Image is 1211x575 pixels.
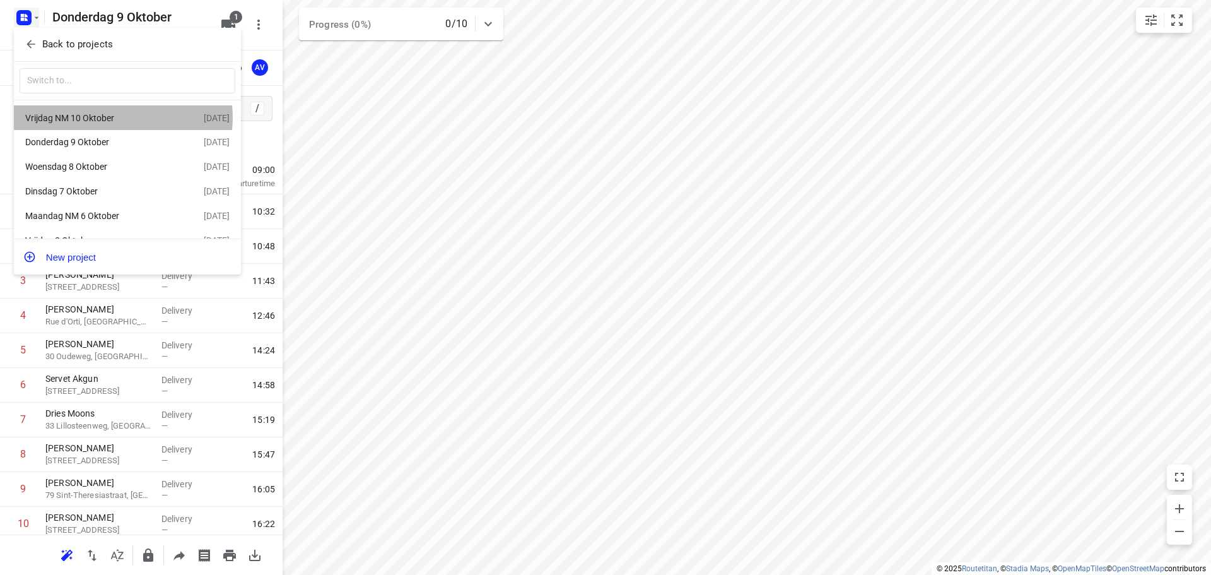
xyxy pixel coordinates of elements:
[20,34,235,55] button: Back to projects
[204,137,230,147] div: [DATE]
[14,155,241,179] div: Woensdag 8 Oktober[DATE]
[14,228,241,253] div: Vrijdag 3 Oktober[DATE]
[25,186,170,196] div: Dinsdag 7 Oktober
[14,179,241,204] div: Dinsdag 7 Oktober[DATE]
[204,211,230,221] div: [DATE]
[42,37,113,52] p: Back to projects
[204,162,230,172] div: [DATE]
[14,244,241,270] button: New project
[25,235,170,246] div: Vrijdag 3 Oktober
[204,113,230,123] div: [DATE]
[14,105,241,130] div: Vrijdag NM 10 Oktober[DATE]
[204,235,230,246] div: [DATE]
[25,137,170,147] div: Donderdag 9 Oktober
[25,211,170,221] div: Maandag NM 6 Oktober
[25,162,170,172] div: Woensdag 8 Oktober
[14,204,241,228] div: Maandag NM 6 Oktober[DATE]
[14,130,241,155] div: Donderdag 9 Oktober[DATE]
[25,113,170,123] div: Vrijdag NM 10 Oktober
[20,68,235,94] input: Switch to...
[204,186,230,196] div: [DATE]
